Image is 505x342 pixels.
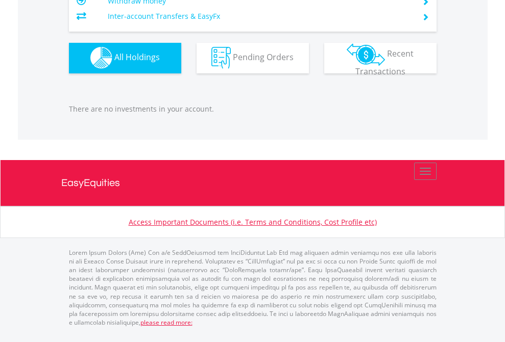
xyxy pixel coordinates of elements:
[324,43,437,73] button: Recent Transactions
[347,43,385,66] img: transactions-zar-wht.png
[197,43,309,73] button: Pending Orders
[129,217,377,227] a: Access Important Documents (i.e. Terms and Conditions, Cost Profile etc)
[108,9,410,24] td: Inter-account Transfers & EasyFx
[140,318,193,327] a: please read more:
[69,43,181,73] button: All Holdings
[90,47,112,69] img: holdings-wht.png
[211,47,231,69] img: pending_instructions-wht.png
[355,48,414,77] span: Recent Transactions
[114,51,160,63] span: All Holdings
[233,51,294,63] span: Pending Orders
[69,104,437,114] p: There are no investments in your account.
[69,248,437,327] p: Lorem Ipsum Dolors (Ame) Con a/e SeddOeiusmod tem InciDiduntut Lab Etd mag aliquaen admin veniamq...
[61,160,444,206] a: EasyEquities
